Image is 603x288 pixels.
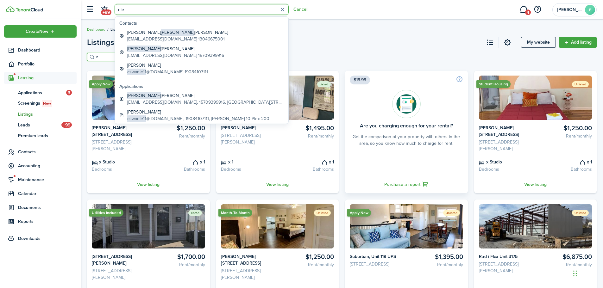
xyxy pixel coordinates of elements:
card-listing-description: [STREET_ADDRESS][PERSON_NAME] [221,267,275,281]
card-listing-description: [STREET_ADDRESS][PERSON_NAME] [221,132,275,145]
button: Clear search [278,5,287,15]
span: Leads [18,122,61,128]
card-listing-description: Bedrooms [92,166,146,173]
img: Listing avatar [221,204,334,248]
status: Listed [317,81,331,87]
card-listing-title: x 1 [151,158,205,165]
global-search-item-title: [PERSON_NAME] [PERSON_NAME] [127,29,228,36]
card-listing-description: [STREET_ADDRESS][PERSON_NAME] [92,267,146,281]
a: View listing [216,176,339,193]
card-listing-title: [PERSON_NAME] [221,125,275,131]
ribbon: Student Housing [476,80,511,88]
card-listing-title: x 1 [221,158,275,165]
ribbon: Month-To-Month [218,209,252,217]
img: Listing avatar [479,76,592,120]
ribbon: Apply Now [347,209,371,217]
ribbon: Apply Now [89,80,113,88]
iframe: Chat Widget [498,220,603,288]
card-listing-title: [PERSON_NAME] [STREET_ADDRESS] [92,125,146,138]
card-listing-title: $1,495.00 [280,125,334,132]
a: [PERSON_NAME][PERSON_NAME][EMAIL_ADDRESS][DOMAIN_NAME] 15709399916 [117,44,286,60]
span: Listings [110,27,124,32]
avatar-text: E [585,5,595,15]
status: Unlisted [572,210,589,216]
a: [PERSON_NAME][PERSON_NAME][EMAIL_ADDRESS][DOMAIN_NAME], 15709399916, [GEOGRAPHIC_DATA][STREET_ADD... [117,91,286,107]
a: Messaging [518,2,530,18]
button: Open menu [87,37,124,48]
span: Listings [18,111,77,118]
a: View listing [474,176,597,193]
card-listing-description: Rent/monthly [151,261,205,268]
img: Rentability report avatar [392,90,421,118]
span: Applications [18,89,66,96]
span: [PERSON_NAME] [127,92,161,99]
span: 3 [66,90,72,95]
a: View listing [87,176,210,193]
img: Listing avatar [479,204,592,248]
card-listing-title: $1,395.00 [409,253,463,260]
span: cswanie11 [127,69,146,75]
card-listing-description: Bedrooms [479,166,533,173]
span: Premium leads [18,132,77,139]
card-listing-title: $1,250.00 [280,253,334,260]
card-listing-title: [PERSON_NAME] [STREET_ADDRESS] [221,253,275,267]
span: Screenings [18,100,77,107]
a: Notifications [98,2,110,18]
card-listing-description: Bathrooms [280,166,334,173]
global-search-item-title: [PERSON_NAME] [127,109,269,115]
card-listing-title: [STREET_ADDRESS][PERSON_NAME] [92,253,146,267]
card-listing-description: Rent/monthly [280,261,334,268]
span: $19.99 [350,76,370,84]
span: Maintenance [18,176,77,183]
button: Open sidebar [84,3,96,15]
button: Open resource center [532,4,543,15]
card-title: Are you charging enough for your rental? [360,123,453,129]
div: Drag [573,264,577,283]
img: Listing avatar [350,204,463,248]
span: Contacts [18,149,77,155]
card-description: Get the comparison of your property with others in the area, so you know how much to charge for r... [350,133,463,147]
global-search-item-description: @[DOMAIN_NAME] 19084107111 [127,69,208,75]
card-listing-title: x 1 [538,158,592,165]
global-search-item-title: [PERSON_NAME] [127,62,208,69]
a: [PERSON_NAME][PERSON_NAME][PERSON_NAME][EMAIL_ADDRESS][DOMAIN_NAME] 13046675001 [117,28,286,44]
a: [PERSON_NAME]cswanie11@[DOMAIN_NAME], 19084107111, [PERSON_NAME] 10 Plex 200 [117,107,286,124]
a: My website [521,37,556,48]
span: Documents [18,204,77,211]
card-listing-description: Rent/monthly [280,133,334,139]
status: Unlisted [443,210,460,216]
span: +99 [61,122,72,128]
status: Unlisted [572,81,589,87]
card-listing-description: Bathrooms [538,166,592,173]
button: Cancel [293,7,307,12]
span: New [43,101,51,106]
card-listing-description: Bathrooms [151,166,205,173]
card-listing-title: $1,250.00 [538,125,592,132]
span: Downloads [18,235,41,242]
span: Listings [87,37,114,48]
img: TenantCloud [6,6,15,12]
card-listing-description: [STREET_ADDRESS][PERSON_NAME] [479,261,533,274]
a: Dashboard [4,44,77,56]
span: Reports [18,218,77,225]
ribbon: Utilities Included [89,209,123,217]
global-search-list-title: Contacts [119,20,286,27]
a: Listings [4,109,77,119]
card-listing-description: Rent/monthly [538,133,592,139]
span: Create New [26,29,48,34]
card-listing-title: $1,250.00 [151,125,205,132]
span: Dashboard [18,47,77,53]
global-search-item-description: [EMAIL_ADDRESS][DOMAIN_NAME], 15709399916, [GEOGRAPHIC_DATA][STREET_ADDRESS][GEOGRAPHIC_DATA] [127,99,284,106]
span: Calendar [18,190,77,197]
a: Reports [4,215,77,228]
card-listing-title: x 1 [280,158,334,165]
card-listing-description: [STREET_ADDRESS] [350,261,404,267]
global-search-item-description: @[DOMAIN_NAME], 19084107111, [PERSON_NAME] 10 Plex 200 [127,115,269,122]
a: Purchase a report [345,176,468,193]
a: Leads+99 [4,119,77,130]
img: Listing avatar [92,76,205,120]
card-listing-title: Suburban, Unit 119 UPS [350,253,404,260]
span: [PERSON_NAME] [127,46,161,52]
status: Listed [188,210,202,216]
a: Add listing [559,37,597,48]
